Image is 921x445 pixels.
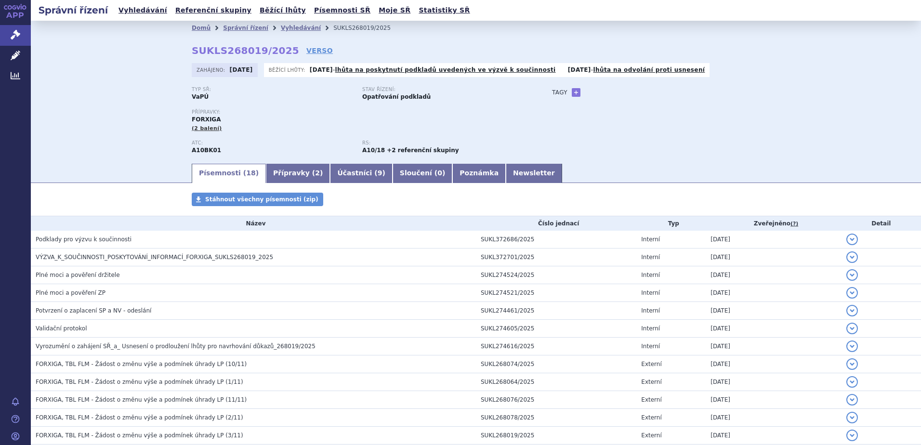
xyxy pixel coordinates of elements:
[706,373,841,391] td: [DATE]
[197,66,227,74] span: Zahájeno:
[192,93,209,100] strong: VaPÚ
[641,379,661,385] span: Externí
[568,66,591,73] strong: [DATE]
[846,323,858,334] button: detail
[476,216,636,231] th: Číslo jednací
[192,193,323,206] a: Stáhnout všechny písemnosti (zip)
[476,409,636,427] td: SUKL268078/2025
[476,284,636,302] td: SUKL274521/2025
[378,169,382,177] span: 9
[706,266,841,284] td: [DATE]
[36,325,87,332] span: Validační protokol
[36,272,120,278] span: Plné moci a pověření držitele
[476,320,636,338] td: SUKL274605/2025
[36,432,243,439] span: FORXIGA, TBL FLM - Žádost o změnu výše a podmínek úhrady LP (3/11)
[306,46,333,55] a: VERSO
[706,302,841,320] td: [DATE]
[36,396,247,403] span: FORXIGA, TBL FLM - Žádost o změnu výše a podmínek úhrady LP (11/11)
[192,87,353,92] p: Typ SŘ:
[641,307,660,314] span: Interní
[393,164,452,183] a: Sloučení (0)
[205,196,318,203] span: Stáhnout všechny písemnosti (zip)
[246,169,255,177] span: 18
[281,25,321,31] a: Vyhledávání
[172,4,254,17] a: Referenční skupiny
[706,338,841,355] td: [DATE]
[706,427,841,445] td: [DATE]
[636,216,706,231] th: Typ
[257,4,309,17] a: Běžící lhůty
[846,287,858,299] button: detail
[192,147,221,154] strong: DAPAGLIFLOZIN
[31,216,476,231] th: Název
[376,4,413,17] a: Moje SŘ
[36,343,316,350] span: Vyrozumění o zahájení SŘ_a_ Usnesení o prodloužení lhůty pro navrhování důkazů_268019/2025
[641,414,661,421] span: Externí
[506,164,562,183] a: Newsletter
[846,251,858,263] button: detail
[333,21,403,35] li: SUKLS268019/2025
[706,320,841,338] td: [DATE]
[641,432,661,439] span: Externí
[641,254,660,261] span: Interní
[269,66,307,74] span: Běžící lhůty:
[452,164,506,183] a: Poznámka
[572,88,580,97] a: +
[31,3,116,17] h2: Správní řízení
[552,87,567,98] h3: Tagy
[641,272,660,278] span: Interní
[846,394,858,406] button: detail
[230,66,253,73] strong: [DATE]
[476,302,636,320] td: SUKL274461/2025
[36,379,243,385] span: FORXIGA, TBL FLM - Žádost o změnu výše a podmínek úhrady LP (1/11)
[846,305,858,316] button: detail
[593,66,705,73] a: lhůta na odvolání proti usnesení
[192,125,222,131] span: (2 balení)
[706,284,841,302] td: [DATE]
[641,343,660,350] span: Interní
[223,25,268,31] a: Správní řízení
[846,358,858,370] button: detail
[192,164,266,183] a: Písemnosti (18)
[846,430,858,441] button: detail
[476,391,636,409] td: SUKL268076/2025
[335,66,556,73] a: lhůta na poskytnutí podkladů uvedených ve výzvě k součinnosti
[362,140,523,146] p: RS:
[362,147,385,154] strong: empagliflozin, dapagliflozin, kapagliflozin
[568,66,705,74] p: -
[706,391,841,409] td: [DATE]
[192,116,221,123] span: FORXIGA
[641,325,660,332] span: Interní
[842,216,921,231] th: Detail
[846,234,858,245] button: detail
[846,376,858,388] button: detail
[36,289,105,296] span: Plné moci a pověření ZP
[362,93,431,100] strong: Opatřování podkladů
[36,236,132,243] span: Podklady pro výzvu k součinnosti
[416,4,473,17] a: Statistiky SŘ
[437,169,442,177] span: 0
[476,231,636,249] td: SUKL372686/2025
[476,266,636,284] td: SUKL274524/2025
[36,307,151,314] span: Potvrzení o zaplacení SP a NV - odeslání
[266,164,330,183] a: Přípravky (2)
[315,169,320,177] span: 2
[476,338,636,355] td: SUKL274616/2025
[192,140,353,146] p: ATC:
[36,254,273,261] span: VÝZVA_K_SOUČINNOSTI_POSKYTOVÁNÍ_INFORMACÍ_FORXIGA_SUKLS268019_2025
[36,414,243,421] span: FORXIGA, TBL FLM - Žádost o změnu výše a podmínek úhrady LP (2/11)
[476,355,636,373] td: SUKL268074/2025
[706,249,841,266] td: [DATE]
[116,4,170,17] a: Vyhledávání
[387,147,459,154] strong: +2 referenční skupiny
[641,361,661,367] span: Externí
[330,164,392,183] a: Účastníci (9)
[706,409,841,427] td: [DATE]
[706,216,841,231] th: Zveřejněno
[192,45,299,56] strong: SUKLS268019/2025
[706,355,841,373] td: [DATE]
[641,396,661,403] span: Externí
[641,289,660,296] span: Interní
[846,269,858,281] button: detail
[846,340,858,352] button: detail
